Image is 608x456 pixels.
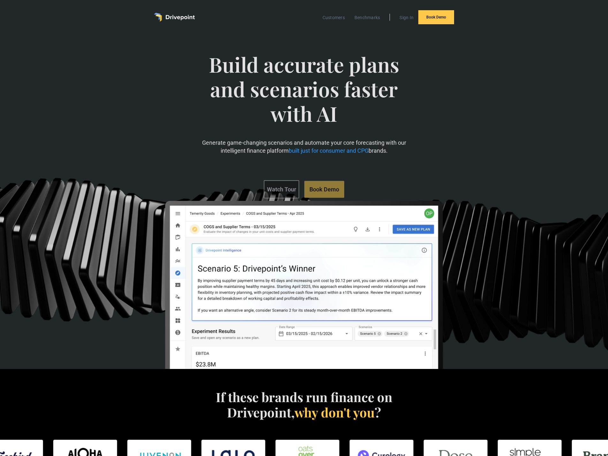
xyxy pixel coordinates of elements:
a: home [154,13,195,22]
a: Sign In [396,13,417,22]
a: Benchmarks [351,13,384,22]
a: Book Demo [304,181,344,198]
a: Book Demo [418,10,454,24]
span: Build accurate plans and scenarios faster with AI [199,52,409,138]
a: Watch Tour [264,180,299,198]
p: Generate game-changing scenarios and automate your core forecasting with our intelligent finance ... [199,139,409,155]
span: why don't you [294,404,375,421]
span: built just for consumer and CPG [288,147,368,154]
h4: If these brands run finance on Drivepoint, ? [212,389,396,420]
a: Customers [319,13,348,22]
